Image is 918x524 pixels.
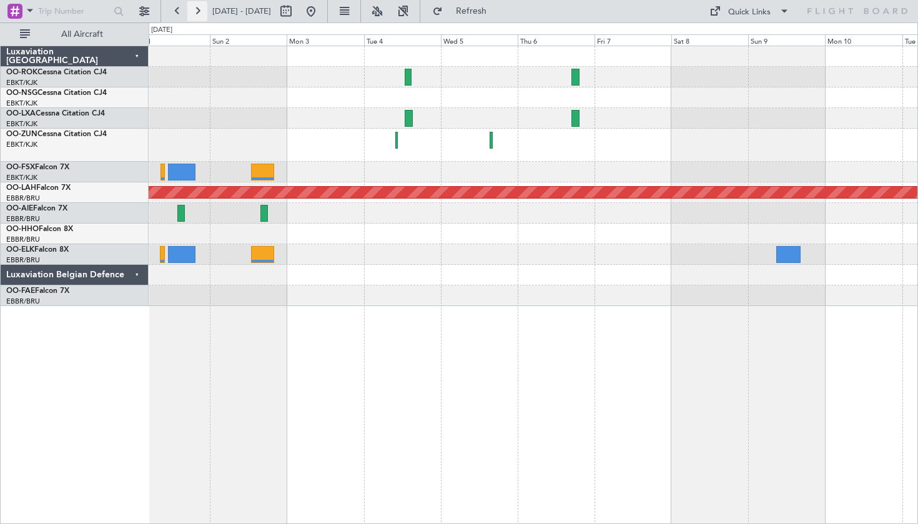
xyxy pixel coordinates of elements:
a: EBBR/BRU [6,194,40,203]
div: Mon 3 [287,34,363,46]
span: Refresh [445,7,498,16]
a: EBKT/KJK [6,140,37,149]
a: OO-AIEFalcon 7X [6,205,67,212]
span: OO-HHO [6,225,39,233]
span: OO-LAH [6,184,36,192]
a: EBBR/BRU [6,255,40,265]
div: Sun 2 [210,34,287,46]
div: [DATE] [151,25,172,36]
div: Thu 6 [518,34,595,46]
a: OO-ROKCessna Citation CJ4 [6,69,107,76]
a: EBBR/BRU [6,214,40,224]
span: OO-AIE [6,205,33,212]
a: OO-LXACessna Citation CJ4 [6,110,105,117]
button: Quick Links [703,1,796,21]
span: [DATE] - [DATE] [212,6,271,17]
a: EBKT/KJK [6,78,37,87]
div: Fri 7 [595,34,671,46]
button: Refresh [427,1,501,21]
span: OO-FAE [6,287,35,295]
button: All Aircraft [14,24,136,44]
a: EBKT/KJK [6,119,37,129]
div: Tue 4 [364,34,441,46]
span: OO-NSG [6,89,37,97]
div: Sun 9 [748,34,825,46]
span: OO-LXA [6,110,36,117]
a: OO-LAHFalcon 7X [6,184,71,192]
a: EBBR/BRU [6,297,40,306]
a: OO-ELKFalcon 8X [6,246,69,254]
a: EBKT/KJK [6,173,37,182]
div: Wed 5 [441,34,518,46]
a: OO-FSXFalcon 7X [6,164,69,171]
span: OO-ROK [6,69,37,76]
input: Trip Number [38,2,110,21]
div: Sat 8 [671,34,748,46]
div: Quick Links [728,6,771,19]
a: EBKT/KJK [6,99,37,108]
a: OO-NSGCessna Citation CJ4 [6,89,107,97]
div: Mon 10 [825,34,902,46]
span: OO-FSX [6,164,35,171]
span: OO-ELK [6,246,34,254]
a: OO-HHOFalcon 8X [6,225,73,233]
a: OO-FAEFalcon 7X [6,287,69,295]
a: OO-ZUNCessna Citation CJ4 [6,131,107,138]
span: All Aircraft [32,30,132,39]
div: Sat 1 [133,34,210,46]
a: EBBR/BRU [6,235,40,244]
span: OO-ZUN [6,131,37,138]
